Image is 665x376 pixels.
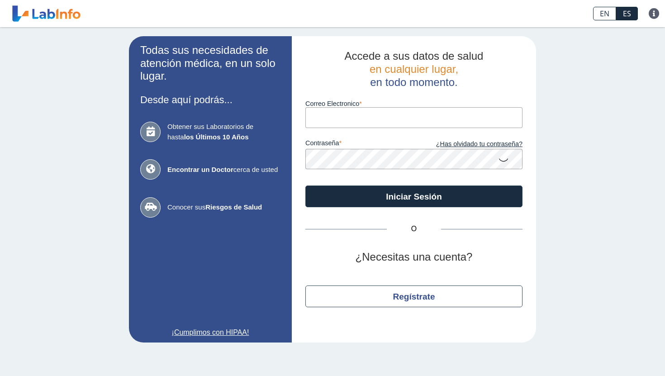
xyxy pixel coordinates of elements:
span: Conocer sus [167,202,280,213]
span: en todo momento. [370,76,457,88]
span: en cualquier lugar, [370,63,458,75]
a: ¡Cumplimos con HIPAA! [140,327,280,338]
b: Riesgos de Salud [205,203,262,211]
button: Iniciar Sesión [305,186,522,207]
span: cerca de usted [167,165,280,175]
h2: ¿Necesitas una cuenta? [305,251,522,264]
h3: Desde aquí podrás... [140,94,280,105]
b: los Últimos 10 Años [184,133,249,141]
a: ¿Has olvidado tu contraseña? [414,139,522,149]
h2: Todas sus necesidades de atención médica, en un solo lugar. [140,44,280,83]
a: EN [593,7,616,20]
label: Correo Electronico [305,100,522,107]
span: Accede a sus datos de salud [345,50,484,62]
button: Regístrate [305,286,522,307]
a: ES [616,7,638,20]
iframe: Help widget launcher [584,341,655,366]
b: Encontrar un Doctor [167,166,233,173]
span: O [387,224,441,234]
label: contraseña [305,139,414,149]
span: Obtener sus Laboratorios de hasta [167,122,280,142]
